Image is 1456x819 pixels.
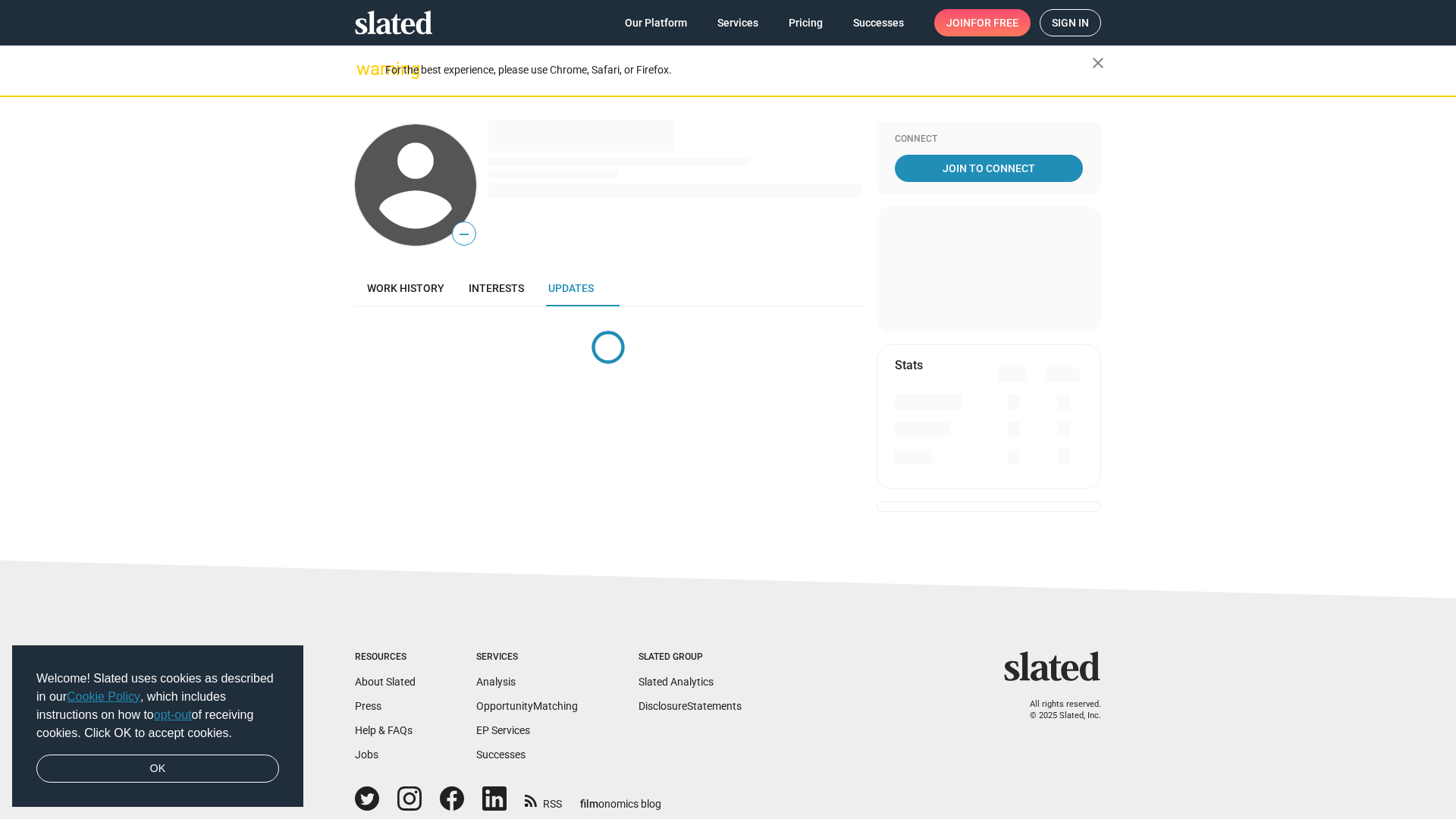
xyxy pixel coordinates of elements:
a: Interests [457,270,536,306]
span: film [580,798,598,810]
a: Press [355,700,381,712]
a: Services [705,9,770,36]
a: Pricing [777,9,835,36]
a: Cookie Policy [67,690,140,703]
span: — [453,224,475,244]
a: EP Services [476,724,530,736]
div: For the best experience, please use Chrome, Safari, or Firefox. [385,60,1092,80]
mat-card-title: Stats [895,357,923,373]
a: opt-out [154,708,192,721]
a: Successes [841,9,916,36]
span: Welcome! Slated uses cookies as described in our , which includes instructions on how to of recei... [36,670,279,742]
span: Interests [469,282,524,294]
a: Slated Analytics [639,676,714,688]
a: Updates [536,270,606,306]
a: Work history [355,270,457,306]
span: for free [971,9,1018,36]
a: About Slated [355,676,416,688]
span: Join [946,9,1018,36]
span: Sign in [1052,10,1089,36]
div: Slated Group [639,651,742,664]
span: Our Platform [625,9,687,36]
span: Join To Connect [898,155,1080,182]
span: Successes [853,9,904,36]
a: Joinfor free [934,9,1031,36]
span: Updates [548,282,594,294]
span: Services [717,9,758,36]
a: Jobs [355,748,378,761]
div: Services [476,651,578,664]
span: Work history [367,282,444,294]
a: Help & FAQs [355,724,413,736]
mat-icon: close [1089,54,1107,72]
a: DisclosureStatements [639,700,742,712]
span: Pricing [789,9,823,36]
a: RSS [525,788,562,811]
a: OpportunityMatching [476,700,578,712]
a: Successes [476,748,526,761]
a: filmonomics blog [580,785,661,811]
div: Connect [895,133,1083,146]
a: Sign in [1040,9,1101,36]
a: Analysis [476,676,516,688]
p: All rights reserved. © 2025 Slated, Inc. [1014,699,1101,721]
a: Our Platform [613,9,699,36]
div: cookieconsent [12,645,303,808]
div: Resources [355,651,416,664]
a: dismiss cookie message [36,755,279,783]
mat-icon: warning [356,60,375,78]
a: Join To Connect [895,155,1083,182]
